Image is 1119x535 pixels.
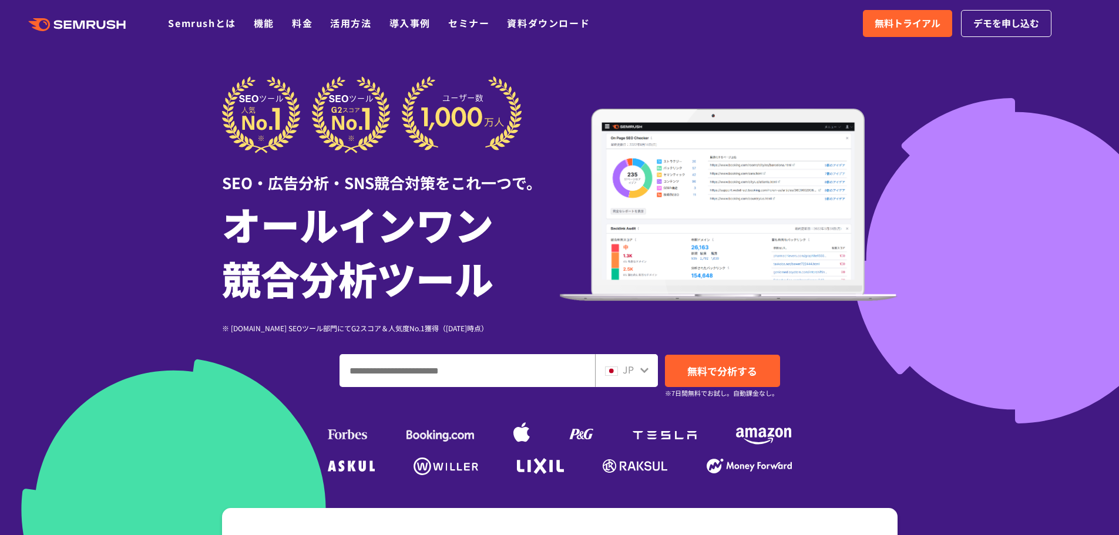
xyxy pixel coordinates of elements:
h1: オールインワン 競合分析ツール [222,197,560,305]
div: SEO・広告分析・SNS競合対策をこれ一つで。 [222,153,560,194]
a: 無料で分析する [665,355,780,387]
a: 導入事例 [389,16,431,30]
a: 機能 [254,16,274,30]
a: 無料トライアル [863,10,952,37]
a: 資料ダウンロード [507,16,590,30]
span: JP [623,362,634,376]
small: ※7日間無料でお試し。自動課金なし。 [665,388,778,399]
span: 無料トライアル [875,16,940,31]
div: ※ [DOMAIN_NAME] SEOツール部門にてG2スコア＆人気度No.1獲得（[DATE]時点） [222,322,560,334]
a: Semrushとは [168,16,236,30]
a: セミナー [448,16,489,30]
a: デモを申し込む [961,10,1051,37]
input: ドメイン、キーワードまたはURLを入力してください [340,355,594,386]
a: 活用方法 [330,16,371,30]
a: 料金 [292,16,312,30]
span: デモを申し込む [973,16,1039,31]
span: 無料で分析する [687,364,757,378]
